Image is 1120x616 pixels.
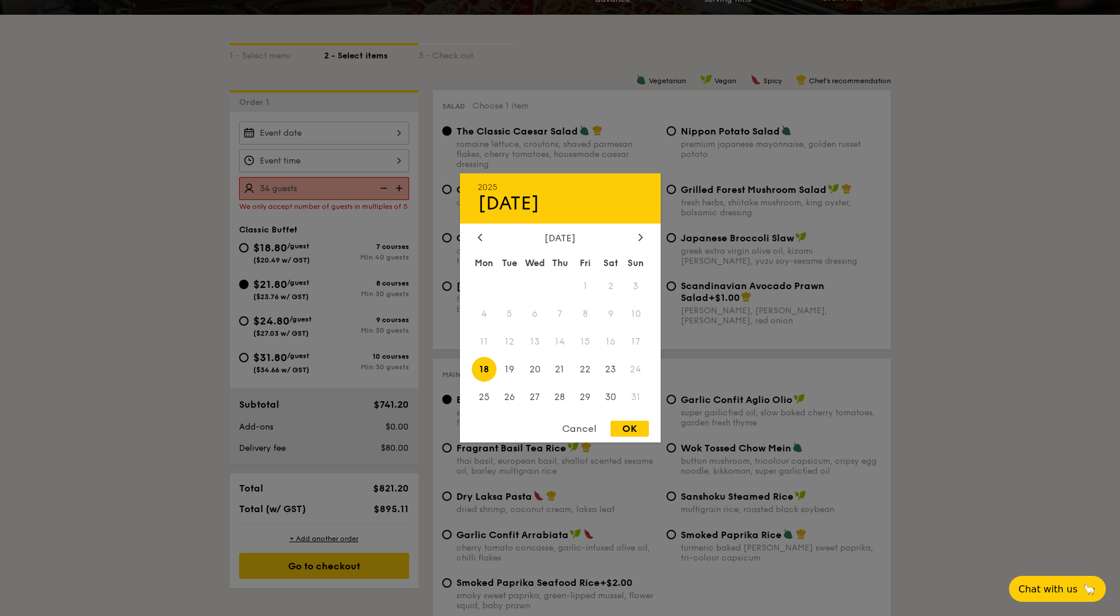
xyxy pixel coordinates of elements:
[598,274,623,299] span: 2
[623,274,649,299] span: 3
[598,356,623,382] span: 23
[522,253,547,274] div: Wed
[1082,582,1096,596] span: 🦙
[598,329,623,355] span: 16
[522,302,547,327] span: 6
[623,356,649,382] span: 24
[573,329,598,355] span: 15
[472,329,497,355] span: 11
[623,329,649,355] span: 17
[623,302,649,327] span: 10
[478,182,643,192] div: 2025
[472,384,497,409] span: 25
[1018,584,1077,595] span: Chat with us
[547,253,573,274] div: Thu
[547,356,573,382] span: 21
[497,302,522,327] span: 5
[573,356,598,382] span: 22
[472,356,497,382] span: 18
[598,384,623,409] span: 30
[598,253,623,274] div: Sat
[547,384,573,409] span: 28
[472,253,497,274] div: Mon
[547,302,573,327] span: 7
[573,274,598,299] span: 1
[522,384,547,409] span: 27
[497,329,522,355] span: 12
[550,421,608,437] div: Cancel
[598,302,623,327] span: 9
[522,356,547,382] span: 20
[573,302,598,327] span: 8
[610,421,649,437] div: OK
[478,192,643,215] div: [DATE]
[623,253,649,274] div: Sun
[623,384,649,409] span: 31
[472,302,497,327] span: 4
[497,356,522,382] span: 19
[497,253,522,274] div: Tue
[497,384,522,409] span: 26
[522,329,547,355] span: 13
[1009,576,1106,602] button: Chat with us🦙
[573,384,598,409] span: 29
[573,253,598,274] div: Fri
[547,329,573,355] span: 14
[478,232,643,244] div: [DATE]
